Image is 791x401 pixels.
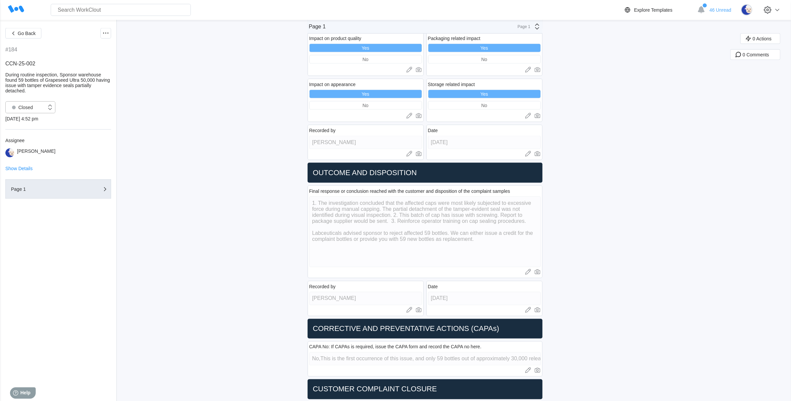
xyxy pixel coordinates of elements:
span: 46 Unread [710,7,731,13]
input: Type here... [428,292,541,305]
div: Impact on product quality [309,36,361,41]
div: Yes [362,45,369,51]
div: Page 1 [11,187,78,191]
span: Go Back [18,31,36,36]
div: Recorded by [309,284,336,289]
div: No [481,103,487,108]
img: sheep.png [5,148,14,157]
input: Type here... [309,352,541,366]
div: Date [428,284,438,289]
button: Go Back [5,28,41,39]
input: Search WorkClout [51,4,191,16]
div: No [481,57,487,62]
div: Closed [9,103,33,112]
h2: CORRECTIVE AND PREVENTATIVE ACTIONS (CAPAs) [310,324,540,334]
button: Show Details [5,166,33,171]
button: 0 Comments [730,49,780,60]
div: Assignee [5,138,111,143]
div: During routine inspection, Sponsor warehouse found 59 bottles of Grapeseed Ultra 50,000 having is... [5,72,111,93]
h2: CUSTOMER COMPLAINT CLOSURE [310,385,540,394]
h2: OUTCOME AND DISPOSITION [310,168,540,177]
div: [PERSON_NAME] [17,148,55,157]
div: Page 1 [514,24,530,29]
div: Packaging related impact [428,36,480,41]
div: Storage related impact [428,82,475,87]
button: Page 1 [5,179,111,199]
div: #184 [5,47,17,53]
div: Yes [480,45,488,51]
div: Recorded by [309,128,336,133]
div: Impact on appearance [309,82,356,87]
button: 0 Actions [740,33,780,44]
span: 0 Actions [753,36,772,41]
div: No [363,103,369,108]
input: Type here... [309,292,422,305]
span: 0 Comments [743,52,769,57]
a: Explore Templates [624,6,694,14]
div: CAPA No: If CAPAs is required, issue the CAPA form and record the CAPA no here. [309,344,481,350]
div: Explore Templates [634,7,673,13]
div: Yes [480,91,488,97]
div: No [363,57,369,62]
textarea: 1. The investigation concluded that the affected caps were most likely subjected to excessive for... [309,196,541,267]
input: Type here... [309,136,422,149]
div: Date [428,128,438,133]
div: Final response or conclusion reached with the customer and disposition of the complaint samples [309,188,510,194]
div: [DATE] 4:52 pm [5,116,111,121]
img: sheep.png [741,4,752,16]
div: Page 1 [309,24,326,30]
span: CCN-25-002 [5,61,35,66]
div: Yes [362,91,369,97]
input: Type here... [428,136,541,149]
